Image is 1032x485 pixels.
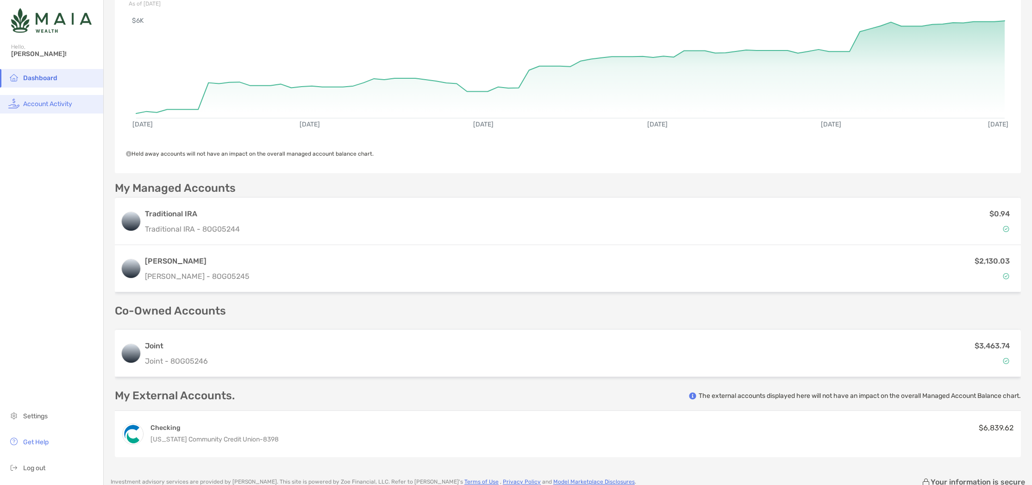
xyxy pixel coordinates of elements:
[126,151,374,157] span: Held away accounts will not have an impact on the overall managed account balance chart.
[122,212,140,231] img: logo account
[23,412,48,420] span: Settings
[975,255,1010,267] p: $2,130.03
[23,74,57,82] span: Dashboard
[145,340,208,352] h3: Joint
[689,392,696,400] img: info
[821,120,841,128] text: [DATE]
[8,410,19,421] img: settings icon
[145,271,250,282] p: [PERSON_NAME] - 8OG05245
[11,4,92,37] img: Zoe Logo
[300,120,320,128] text: [DATE]
[23,438,49,446] span: Get Help
[1003,358,1009,364] img: Account Status icon
[263,435,279,443] span: 8398
[503,479,541,485] a: Privacy Policy
[122,344,140,363] img: logo account
[1003,226,1009,232] img: Account Status icon
[145,223,240,235] p: Traditional IRA - 8OG05244
[975,340,1010,352] p: $3,463.74
[145,355,208,367] p: Joint - 8OG05246
[132,17,144,25] text: $6K
[699,391,1021,400] p: The external accounts displayed here will not have an impact on the overall Managed Account Balan...
[150,435,263,443] span: [US_STATE] Community Credit Union -
[8,436,19,447] img: get-help icon
[8,462,19,473] img: logout icon
[8,98,19,109] img: activity icon
[23,464,45,472] span: Log out
[129,0,216,7] p: As of [DATE]
[989,208,1010,220] p: $0.94
[123,424,143,444] img: Checking
[988,120,1008,128] text: [DATE]
[145,256,250,267] h3: [PERSON_NAME]
[145,208,240,220] h3: Traditional IRA
[11,50,98,58] span: [PERSON_NAME]!
[647,120,668,128] text: [DATE]
[553,479,635,485] a: Model Marketplace Disclosures
[464,479,499,485] a: Terms of Use
[132,120,153,128] text: [DATE]
[115,390,235,402] p: My External Accounts.
[979,423,1013,432] span: $6,839.62
[115,305,1021,317] p: Co-Owned Accounts
[473,120,494,128] text: [DATE]
[23,100,72,108] span: Account Activity
[8,72,19,83] img: household icon
[115,183,236,194] p: My Managed Accounts
[122,259,140,278] img: logo account
[1003,273,1009,279] img: Account Status icon
[150,423,279,432] h4: Checking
